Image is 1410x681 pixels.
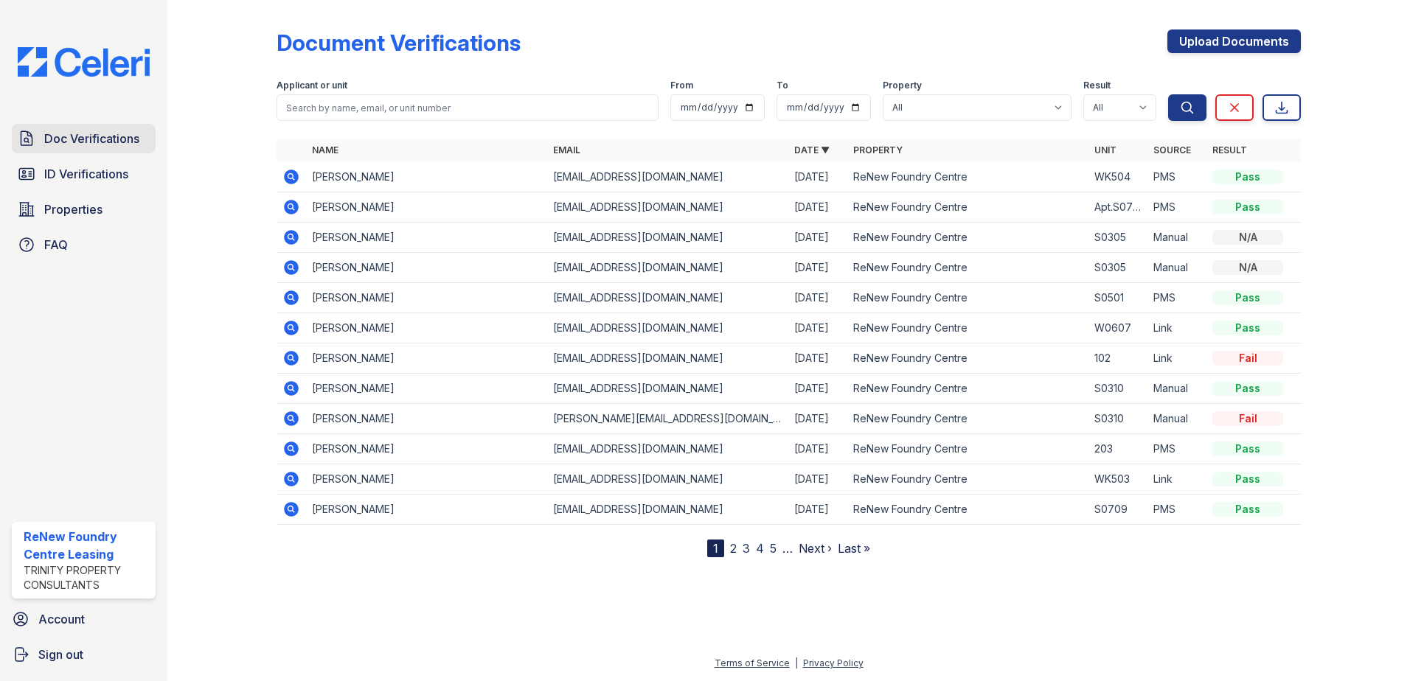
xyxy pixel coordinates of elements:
[44,130,139,147] span: Doc Verifications
[1088,253,1147,283] td: S0305
[770,541,777,556] a: 5
[847,313,1088,343] td: ReNew Foundry Centre
[547,404,788,434] td: [PERSON_NAME][EMAIL_ADDRESS][DOMAIN_NAME]
[788,192,847,223] td: [DATE]
[1088,223,1147,253] td: S0305
[38,646,83,663] span: Sign out
[12,124,156,153] a: Doc Verifications
[788,343,847,374] td: [DATE]
[1088,374,1147,404] td: S0310
[847,192,1088,223] td: ReNew Foundry Centre
[1147,374,1206,404] td: Manual
[44,165,128,183] span: ID Verifications
[1147,464,1206,495] td: Link
[1147,343,1206,374] td: Link
[547,253,788,283] td: [EMAIL_ADDRESS][DOMAIN_NAME]
[306,162,547,192] td: [PERSON_NAME]
[6,604,162,634] a: Account
[799,541,832,556] a: Next ›
[847,223,1088,253] td: ReNew Foundry Centre
[788,374,847,404] td: [DATE]
[883,80,922,91] label: Property
[306,253,547,283] td: [PERSON_NAME]
[743,541,750,556] a: 3
[1153,144,1191,156] a: Source
[306,495,547,525] td: [PERSON_NAME]
[553,144,580,156] a: Email
[306,434,547,464] td: [PERSON_NAME]
[1212,230,1283,245] div: N/A
[1212,144,1247,156] a: Result
[788,253,847,283] td: [DATE]
[788,223,847,253] td: [DATE]
[306,464,547,495] td: [PERSON_NAME]
[756,541,764,556] a: 4
[547,434,788,464] td: [EMAIL_ADDRESS][DOMAIN_NAME]
[1088,192,1147,223] td: Apt.S0709
[670,80,693,91] label: From
[1147,495,1206,525] td: PMS
[853,144,903,156] a: Property
[1088,313,1147,343] td: W0607
[1212,441,1283,456] div: Pass
[1212,290,1283,305] div: Pass
[847,253,1088,283] td: ReNew Foundry Centre
[306,313,547,343] td: [PERSON_NAME]
[38,610,85,628] span: Account
[306,223,547,253] td: [PERSON_NAME]
[1212,381,1283,396] div: Pass
[788,434,847,464] td: [DATE]
[547,495,788,525] td: [EMAIL_ADDRESS][DOMAIN_NAME]
[547,192,788,223] td: [EMAIL_ADDRESS][DOMAIN_NAME]
[788,464,847,495] td: [DATE]
[777,80,788,91] label: To
[1147,313,1206,343] td: Link
[547,374,788,404] td: [EMAIL_ADDRESS][DOMAIN_NAME]
[788,313,847,343] td: [DATE]
[847,464,1088,495] td: ReNew Foundry Centre
[1212,351,1283,366] div: Fail
[1083,80,1111,91] label: Result
[1212,472,1283,486] div: Pass
[730,541,737,556] a: 2
[1212,260,1283,275] div: N/A
[12,195,156,224] a: Properties
[6,47,162,77] img: CE_Logo_Blue-a8612792a0a2168367f1c8372b55b34899dd931a85d93a1a3d3e32e68fde9ad4.png
[847,495,1088,525] td: ReNew Foundry Centre
[44,236,68,254] span: FAQ
[306,343,547,374] td: [PERSON_NAME]
[847,162,1088,192] td: ReNew Foundry Centre
[1088,495,1147,525] td: S0709
[1088,343,1147,374] td: 102
[306,283,547,313] td: [PERSON_NAME]
[277,29,521,56] div: Document Verifications
[803,657,864,668] a: Privacy Policy
[1147,434,1206,464] td: PMS
[847,343,1088,374] td: ReNew Foundry Centre
[788,404,847,434] td: [DATE]
[1088,434,1147,464] td: 203
[1088,404,1147,434] td: S0310
[1212,170,1283,184] div: Pass
[24,528,150,563] div: ReNew Foundry Centre Leasing
[1088,162,1147,192] td: WK504
[1167,29,1301,53] a: Upload Documents
[312,144,338,156] a: Name
[1147,283,1206,313] td: PMS
[547,162,788,192] td: [EMAIL_ADDRESS][DOMAIN_NAME]
[1088,464,1147,495] td: WK503
[547,313,788,343] td: [EMAIL_ADDRESS][DOMAIN_NAME]
[788,283,847,313] td: [DATE]
[1147,192,1206,223] td: PMS
[794,144,830,156] a: Date ▼
[715,657,790,668] a: Terms of Service
[847,374,1088,404] td: ReNew Foundry Centre
[547,343,788,374] td: [EMAIL_ADDRESS][DOMAIN_NAME]
[306,374,547,404] td: [PERSON_NAME]
[277,80,347,91] label: Applicant or unit
[1212,411,1283,426] div: Fail
[306,192,547,223] td: [PERSON_NAME]
[1094,144,1116,156] a: Unit
[1212,321,1283,335] div: Pass
[12,230,156,259] a: FAQ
